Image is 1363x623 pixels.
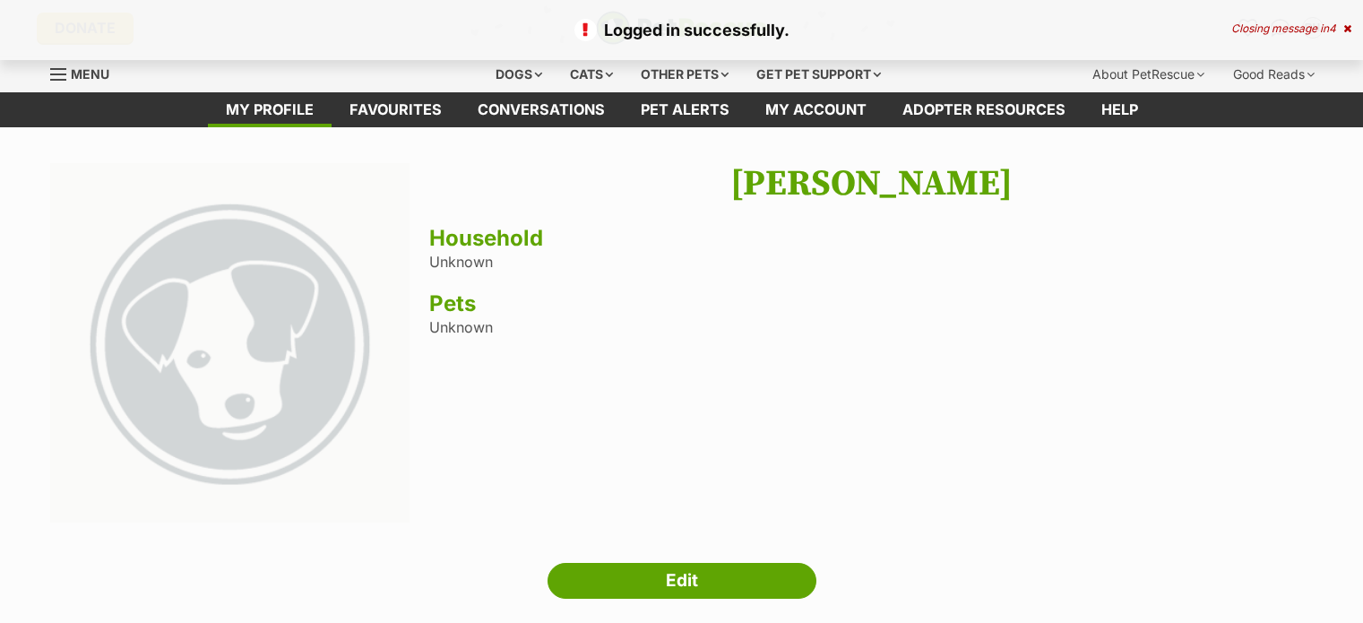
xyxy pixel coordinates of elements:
h1: [PERSON_NAME] [429,163,1314,204]
div: Cats [557,56,625,92]
a: Menu [50,56,122,89]
div: Get pet support [744,56,893,92]
img: large_default-f37c3b2ddc539b7721ffdbd4c88987add89f2ef0fd77a71d0d44a6cf3104916e.png [50,163,410,523]
a: Edit [548,563,816,599]
a: Help [1083,92,1156,127]
h3: Household [429,226,1314,251]
a: Favourites [332,92,460,127]
span: Menu [71,66,109,82]
h3: Pets [429,291,1314,316]
div: Unknown Unknown [429,163,1314,528]
a: My account [747,92,884,127]
a: My profile [208,92,332,127]
a: Pet alerts [623,92,747,127]
div: Dogs [483,56,555,92]
a: conversations [460,92,623,127]
a: Adopter resources [884,92,1083,127]
div: Other pets [628,56,741,92]
div: Good Reads [1221,56,1327,92]
div: About PetRescue [1080,56,1217,92]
